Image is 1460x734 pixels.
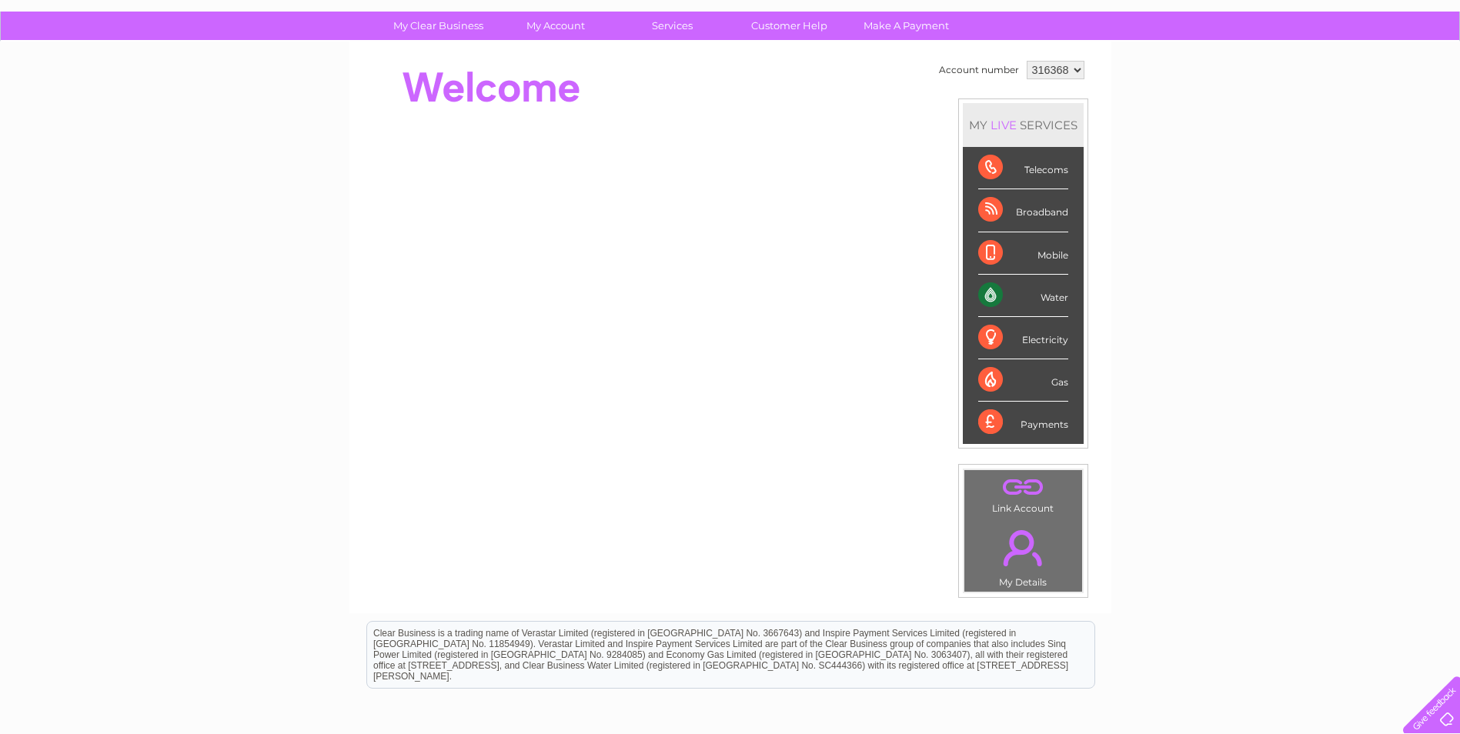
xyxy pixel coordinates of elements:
[963,103,1084,147] div: MY SERVICES
[1326,65,1348,77] a: Blog
[978,317,1068,359] div: Electricity
[1189,65,1218,77] a: Water
[987,118,1020,132] div: LIVE
[964,469,1083,518] td: Link Account
[1170,8,1276,27] a: 0333 014 3131
[978,232,1068,275] div: Mobile
[843,12,970,40] a: Make A Payment
[968,474,1078,501] a: .
[1358,65,1395,77] a: Contact
[367,8,1094,75] div: Clear Business is a trading name of Verastar Limited (registered in [GEOGRAPHIC_DATA] No. 3667643...
[978,147,1068,189] div: Telecoms
[726,12,853,40] a: Customer Help
[1409,65,1445,77] a: Log out
[978,359,1068,402] div: Gas
[1271,65,1317,77] a: Telecoms
[968,521,1078,575] a: .
[609,12,736,40] a: Services
[978,275,1068,317] div: Water
[492,12,619,40] a: My Account
[51,40,129,87] img: logo.png
[978,189,1068,232] div: Broadband
[375,12,502,40] a: My Clear Business
[964,517,1083,592] td: My Details
[935,57,1023,83] td: Account number
[978,402,1068,443] div: Payments
[1228,65,1261,77] a: Energy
